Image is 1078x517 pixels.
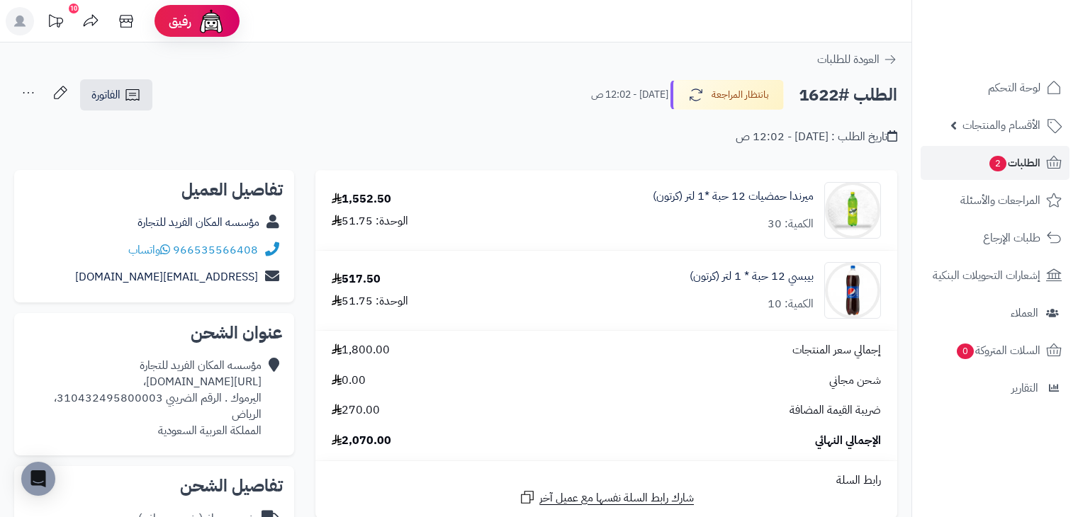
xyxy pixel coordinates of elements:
span: 270.00 [332,402,380,419]
span: إشعارات التحويلات البنكية [933,266,1040,285]
span: طلبات الإرجاع [983,228,1040,248]
span: السلات المتروكة [955,341,1040,360]
span: التقارير [1011,378,1038,398]
a: طلبات الإرجاع [921,221,1069,255]
a: الفاتورة [80,79,152,110]
div: رابط السلة [321,472,892,489]
span: لوحة التحكم [988,78,1040,98]
div: الكمية: 30 [768,216,814,232]
button: بانتظار المراجعة [670,80,784,110]
span: إجمالي سعر المنتجات [792,342,881,358]
div: الوحدة: 51.75 [332,293,408,309]
h2: الطلب #1622 [799,81,897,110]
small: [DATE] - 12:02 ص [591,88,668,102]
div: 10 [69,4,79,13]
span: 0 [956,343,975,359]
a: التقارير [921,371,1069,405]
a: مؤسسه المكان الفريد للتجارة [137,214,259,231]
a: [EMAIL_ADDRESS][DOMAIN_NAME] [75,268,258,285]
div: الوحدة: 51.75 [332,213,408,229]
span: 2,070.00 [332,433,391,449]
img: logo-2.png [982,11,1065,40]
h2: تفاصيل الشحن [26,477,283,494]
span: رفيق [169,13,191,30]
div: 1,552.50 [332,191,391,208]
div: 517.50 [332,271,381,288]
span: ضريبة القيمة المضافة [790,402,881,419]
a: شارك رابط السلة نفسها مع عميل آخر [519,489,694,506]
a: 966535566408 [173,242,258,258]
span: 0.00 [332,373,366,389]
span: شحن مجاني [829,373,881,389]
span: العودة للطلبات [817,51,880,68]
a: إشعارات التحويلات البنكية [921,258,1069,292]
div: Open Intercom Messenger [21,462,55,496]
h2: عنوان الشحن [26,324,283,341]
span: 1,800.00 [332,342,390,358]
a: تحديثات المنصة [38,7,73,39]
span: المراجعات والأسئلة [960,191,1040,210]
a: العودة للطلبات [817,51,897,68]
span: 2 [989,155,1007,171]
a: الطلبات2 [921,146,1069,180]
span: الأقسام والمنتجات [962,115,1040,135]
a: العملاء [921,296,1069,330]
a: المراجعات والأسئلة [921,183,1069,217]
div: الكمية: 10 [768,296,814,312]
img: 1747594532-18409223-8150-4f06-d44a-9c8685d0-90x90.jpg [825,262,880,319]
div: مؤسسه المكان الفريد للتجارة [URL][DOMAIN_NAME]، اليرموك . الرقم الضريبي 310432495800003، الرياض ا... [26,358,262,438]
span: شارك رابط السلة نفسها مع عميل آخر [539,490,694,506]
span: الفاتورة [91,86,120,103]
img: 1747566256-XP8G23evkchGmxKUr8YaGb2gsq2hZno4-90x90.jpg [825,182,880,239]
h2: تفاصيل العميل [26,181,283,198]
img: ai-face.png [197,7,225,35]
a: بيبسي 12 حبة * 1 لتر (كرتون) [690,268,814,285]
div: تاريخ الطلب : [DATE] - 12:02 ص [736,129,897,145]
span: الطلبات [988,153,1040,173]
a: واتساب [128,242,170,258]
a: السلات المتروكة0 [921,334,1069,368]
a: ميرندا حمضيات 12 حبة *1 لتر (كرتون) [653,188,814,205]
a: لوحة التحكم [921,71,1069,105]
span: العملاء [1011,303,1038,323]
span: الإجمالي النهائي [815,433,881,449]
